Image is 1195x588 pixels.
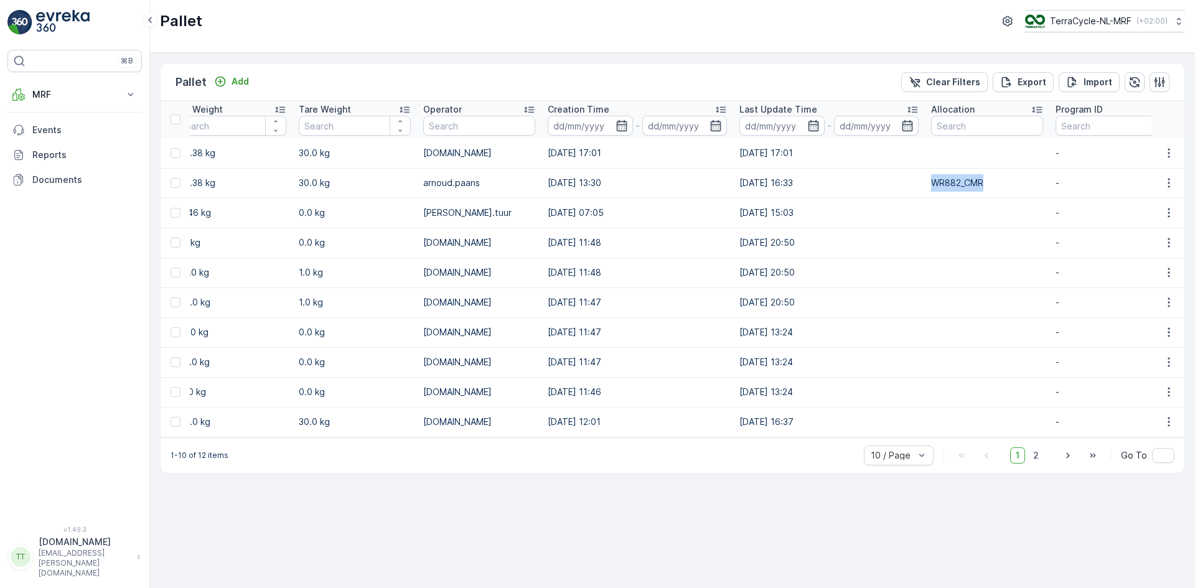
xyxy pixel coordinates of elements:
td: [DOMAIN_NAME] [417,287,541,317]
td: [DATE] 17:01 [541,138,733,168]
p: Allocation [931,103,975,116]
span: 2 [1028,447,1044,464]
p: Operator [423,103,462,116]
td: 0.0 kg [168,228,293,258]
td: [DATE] 12:01 [541,407,733,437]
input: Search [423,116,535,136]
button: TT[DOMAIN_NAME][EMAIL_ADDRESS][PERSON_NAME][DOMAIN_NAME] [7,536,142,578]
img: TC_v739CUj.png [1025,14,1045,28]
td: 0.0 kg [293,228,417,258]
p: Program ID [1056,103,1103,116]
td: - [1049,287,1174,317]
p: Reports [32,149,137,161]
td: - [1049,168,1174,198]
td: [DATE] 15:03 [733,198,925,228]
td: [DOMAIN_NAME] [417,317,541,347]
td: arnoud.paans [417,168,541,198]
p: - [635,118,640,133]
input: dd/mm/yyyy [834,116,919,136]
td: [DATE] 20:50 [733,228,925,258]
p: Creation Time [548,103,609,116]
td: 127.0 kg [168,317,293,347]
p: Tare Weight [299,103,351,116]
input: Search [1056,116,1168,136]
p: TerraCycle-NL-MRF [1050,15,1132,27]
p: ⌘B [121,56,133,66]
p: Add [232,75,249,88]
td: 48.0 kg [168,377,293,407]
p: [DOMAIN_NAME] [39,536,131,548]
a: Documents [7,167,142,192]
td: - [1049,258,1174,287]
div: Toggle Row Selected [171,297,180,307]
td: 1.0 kg [293,258,417,287]
span: v 1.49.3 [7,526,142,533]
td: [DATE] 13:24 [733,377,925,407]
p: Pallet [176,73,207,91]
td: [DATE] 11:47 [541,287,733,317]
td: 0.0 kg [293,377,417,407]
p: ( +02:00 ) [1136,16,1168,26]
a: Events [7,118,142,142]
td: [DATE] 11:46 [541,377,733,407]
p: Last Update Time [739,103,817,116]
td: 0.0 kg [293,347,417,377]
td: [DOMAIN_NAME] [417,258,541,287]
td: [DATE] 20:50 [733,258,925,287]
td: [DOMAIN_NAME] [417,407,541,437]
button: MRF [7,82,142,107]
button: Clear Filters [901,72,988,92]
td: [DOMAIN_NAME] [417,228,541,258]
td: [DOMAIN_NAME] [417,347,541,377]
td: [DATE] 11:47 [541,317,733,347]
p: Net Weight [174,103,223,116]
td: [DATE] 07:05 [541,198,733,228]
input: dd/mm/yyyy [548,116,633,136]
td: 1.0 kg [293,287,417,317]
img: logo [7,10,32,35]
td: 150.0 kg [168,407,293,437]
td: [DATE] 16:37 [733,407,925,437]
button: TerraCycle-NL-MRF(+02:00) [1025,10,1185,32]
div: Toggle Row Selected [171,417,180,427]
td: [DATE] 11:48 [541,228,733,258]
td: [DATE] 11:47 [541,347,733,377]
div: Toggle Row Selected [171,357,180,367]
td: [DATE] 17:01 [733,138,925,168]
td: 30.0 kg [293,168,417,198]
input: dd/mm/yyyy [642,116,728,136]
td: [DOMAIN_NAME] [417,138,541,168]
td: - [1049,347,1174,377]
p: Documents [32,174,137,186]
input: Search [174,116,286,136]
td: [DATE] 13:24 [733,317,925,347]
p: Events [32,124,137,136]
td: [DOMAIN_NAME] [417,377,541,407]
p: [EMAIL_ADDRESS][PERSON_NAME][DOMAIN_NAME] [39,548,131,578]
td: [DATE] 20:50 [733,287,925,317]
span: 1 [1010,447,1025,464]
td: 26.46 kg [168,198,293,228]
img: logo_light-DOdMpM7g.png [36,10,90,35]
td: - [1049,228,1174,258]
td: 100.0 kg [168,287,293,317]
td: 198.38 kg [168,168,293,198]
td: 0.0 kg [293,198,417,228]
td: 30.0 kg [293,407,417,437]
td: [DATE] 16:33 [733,168,925,198]
button: Import [1059,72,1120,92]
div: Toggle Row Selected [171,268,180,278]
div: Toggle Row Selected [171,178,180,188]
p: Import [1084,76,1112,88]
input: Search [931,116,1043,136]
p: Export [1018,76,1046,88]
td: - [1049,138,1174,168]
td: 198.38 kg [168,138,293,168]
td: 118.0 kg [168,258,293,287]
td: - [1049,317,1174,347]
a: Reports [7,142,142,167]
div: Toggle Row Selected [171,238,180,248]
td: WR882_CMR [925,168,1049,198]
td: 128.0 kg [168,347,293,377]
div: Toggle Row Selected [171,387,180,397]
